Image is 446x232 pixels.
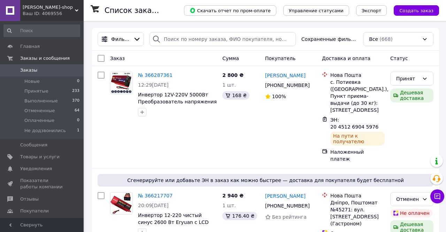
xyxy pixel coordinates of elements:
[138,72,172,78] a: № 366287361
[264,201,311,211] div: [PHONE_NUMBER]
[138,92,217,118] a: Инвертор 12V-220V 5000Вт Преобразователь напряжения Eryuan c LCD экраном для дома и авто
[222,82,236,88] span: 1 шт.
[430,189,444,203] button: Чат с покупателем
[330,72,385,79] div: Нова Пошта
[110,56,125,61] span: Заказ
[110,193,132,214] img: Фото товару
[20,142,47,148] span: Сообщения
[190,7,271,14] span: Скачать отчет по пром-оплате
[23,10,84,17] div: Ваш ID: 4069556
[138,203,169,208] span: 20:09[DATE]
[330,192,385,199] div: Нова Пошта
[110,72,132,94] img: Фото товару
[24,98,58,104] span: Выполненные
[20,196,39,202] span: Отзывы
[24,78,40,85] span: Новые
[24,88,48,94] span: Принятые
[222,91,249,100] div: 168 ₴
[289,8,344,13] span: Управление статусами
[330,79,385,114] div: с. Потиевка ([GEOGRAPHIC_DATA].), Пункт приема-выдачи (до 30 кг): [STREET_ADDRESS]
[138,193,172,198] a: № 366217707
[356,5,387,16] button: Экспорт
[184,5,276,16] button: Скачать отчет по пром-оплате
[24,108,55,114] span: Отмененные
[330,117,378,130] span: ЭН: 20 4512 6904 5976
[265,56,296,61] span: Покупатель
[330,199,385,227] div: Дніпро, Поштомат №45271: вул. [STREET_ADDRESS] (Гастроном)
[390,88,433,102] div: Дешевая доставка
[77,117,79,124] span: 0
[75,108,79,114] span: 64
[77,128,79,134] span: 1
[149,32,296,46] input: Поиск по номеру заказа, ФИО покупателя, номеру телефона, Email, номеру накладной
[222,193,244,198] span: 2 940 ₴
[20,166,52,172] span: Уведомления
[24,128,66,134] span: Не додзвонились
[111,36,130,43] span: Фильтры
[362,8,381,13] span: Экспорт
[369,36,378,43] span: Все
[283,5,349,16] button: Управление статусами
[24,117,54,124] span: Оплаченные
[330,148,385,162] div: Наложенный платеж
[390,56,408,61] span: Статус
[20,208,49,214] span: Покупатели
[222,72,244,78] span: 2 800 ₴
[100,177,431,184] span: Сгенерируйте или добавьте ЭН в заказ как можно быстрее — доставка для покупателя будет бесплатной
[222,56,239,61] span: Сумма
[264,80,311,90] div: [PHONE_NUMBER]
[330,132,385,146] div: На пути к получателю
[265,72,306,79] a: [PERSON_NAME]
[265,193,306,200] a: [PERSON_NAME]
[322,56,370,61] span: Доставка и оплата
[20,177,64,190] span: Показатели работы компании
[110,192,132,215] a: Фото товару
[23,4,75,10] span: Hugo-shop
[222,212,257,220] div: 176.40 ₴
[72,88,79,94] span: 233
[301,36,358,43] span: Сохраненные фильтры:
[387,7,439,13] a: Создать заказ
[396,75,419,82] div: Принят
[396,195,419,203] div: Отменен
[72,98,79,104] span: 370
[110,72,132,94] a: Фото товару
[20,43,40,50] span: Главная
[394,5,439,16] button: Создать заказ
[272,94,286,99] span: 100%
[20,154,60,160] span: Товары и услуги
[399,8,433,13] span: Создать заказ
[222,203,236,208] span: 1 шт.
[77,78,79,85] span: 0
[272,214,307,220] span: Без рейтинга
[20,55,70,61] span: Заказы и сообщения
[138,82,169,88] span: 12:29[DATE]
[3,24,80,37] input: Поиск
[379,36,393,42] span: (668)
[20,67,37,73] span: Заказы
[390,209,432,217] div: Не оплачен
[105,6,164,15] h1: Список заказов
